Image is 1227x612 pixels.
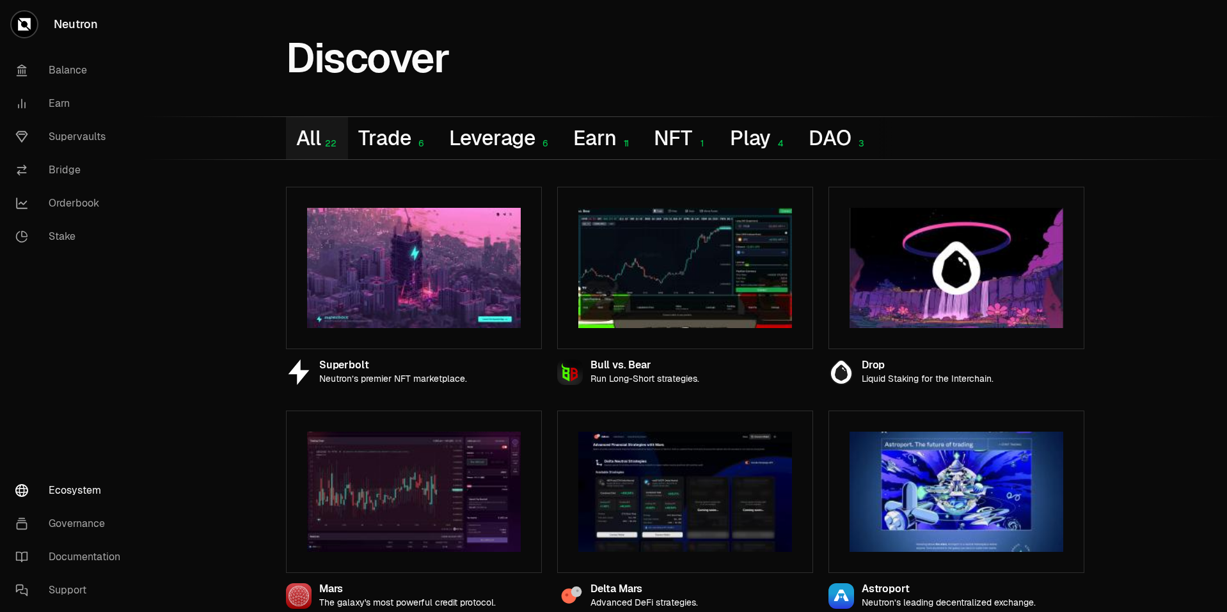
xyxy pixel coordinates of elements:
[5,540,138,574] a: Documentation
[307,432,521,552] img: Mars preview image
[578,432,792,552] img: Delta Mars preview image
[5,220,138,253] a: Stake
[616,138,633,149] div: 11
[851,138,869,149] div: 3
[862,373,993,384] p: Liquid Staking for the Interchain.
[798,117,878,159] button: DAO
[5,87,138,120] a: Earn
[578,208,792,328] img: Bull vs. Bear preview image
[535,138,553,149] div: 6
[5,54,138,87] a: Balance
[319,360,467,371] div: Superbolt
[862,360,993,371] div: Drop
[5,187,138,220] a: Orderbook
[319,373,467,384] p: Neutron’s premier NFT marketplace.
[307,208,521,328] img: Superbolt preview image
[5,153,138,187] a: Bridge
[862,597,1036,608] p: Neutron’s leading decentralized exchange.
[321,138,338,149] div: 22
[439,117,564,159] button: Leverage
[563,117,644,159] button: Earn
[5,474,138,507] a: Ecosystem
[319,584,496,595] div: Mars
[319,597,496,608] p: The galaxy's most powerful credit protocol.
[590,373,699,384] p: Run Long-Short strategies.
[286,117,348,159] button: All
[286,41,449,75] h1: Discover
[5,574,138,607] a: Support
[771,138,788,149] div: 4
[5,507,138,540] a: Governance
[692,138,709,149] div: 1
[590,597,698,608] p: Advanced DeFi strategies.
[590,584,698,595] div: Delta Mars
[862,584,1036,595] div: Astroport
[850,432,1063,552] img: Astroport preview image
[644,117,719,159] button: NFT
[720,117,798,159] button: Play
[411,138,429,149] div: 6
[5,120,138,153] a: Supervaults
[348,117,438,159] button: Trade
[590,360,699,371] div: Bull vs. Bear
[850,208,1063,328] img: Drop preview image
